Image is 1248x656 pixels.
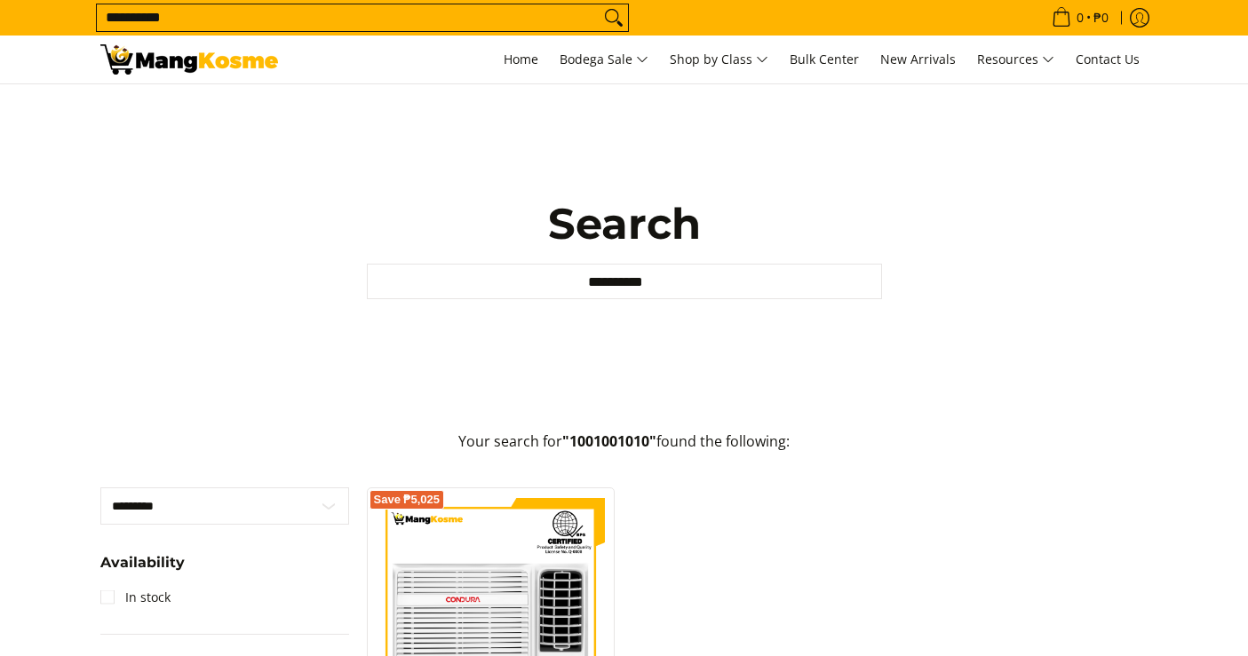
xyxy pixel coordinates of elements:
img: Search: 1 result found for &quot;1001001010&quot; | Mang Kosme [100,44,278,75]
span: • [1046,8,1114,28]
span: 0 [1074,12,1086,24]
span: ₱0 [1091,12,1111,24]
a: Resources [968,36,1063,83]
summary: Open [100,556,185,583]
span: Bodega Sale [560,49,648,71]
span: Resources [977,49,1054,71]
span: Contact Us [1076,51,1140,67]
a: Home [495,36,547,83]
a: In stock [100,583,171,612]
a: New Arrivals [871,36,965,83]
strong: "1001001010" [562,431,656,451]
span: Availability [100,556,185,570]
nav: Main Menu [296,36,1149,83]
button: Search [600,4,628,31]
a: Contact Us [1067,36,1149,83]
span: New Arrivals [880,51,956,67]
span: Save ₱5,025 [374,494,441,505]
p: Your search for found the following: [100,431,1149,470]
span: Shop by Class [670,49,768,71]
span: Bulk Center [790,51,859,67]
h1: Search [367,197,882,250]
span: Home [504,51,538,67]
a: Bulk Center [781,36,868,83]
a: Bodega Sale [551,36,657,83]
a: Shop by Class [661,36,777,83]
